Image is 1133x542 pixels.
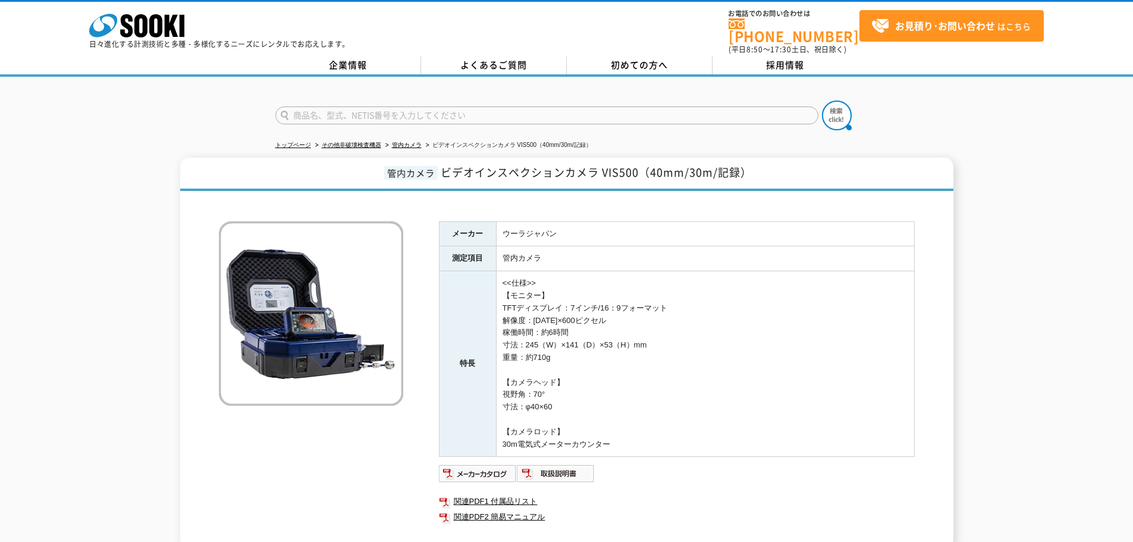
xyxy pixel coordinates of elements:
[567,57,713,74] a: 初めての方へ
[713,57,858,74] a: 採用情報
[746,44,763,55] span: 8:50
[322,142,381,148] a: その他非破壊検査機器
[729,44,846,55] span: (平日 ～ 土日、祝日除く)
[421,57,567,74] a: よくあるご質問
[439,494,915,509] a: 関連PDF1 付属品リスト
[275,106,818,124] input: 商品名、型式、NETIS番号を入力してください
[439,221,496,246] th: メーカー
[859,10,1044,42] a: お見積り･お問い合わせはこちら
[439,271,496,457] th: 特長
[496,271,914,457] td: <<仕様>> 【モニター】 TFTディスプレイ：7インチ/16：9フォーマット 解像度：[DATE]×600ピクセル 稼働時間：約6時間 寸法：245（W）×141（D）×53（H）mm 重量：...
[439,509,915,525] a: 関連PDF2 簡易マニュアル
[496,246,914,271] td: 管内カメラ
[275,57,421,74] a: 企業情報
[392,142,422,148] a: 管内カメラ
[517,472,595,481] a: 取扱説明書
[441,164,752,180] span: ビデオインスペクションカメラ VIS500（40mm/30m/記録）
[439,472,517,481] a: メーカーカタログ
[89,40,350,48] p: 日々進化する計測技術と多種・多様化するニーズにレンタルでお応えします。
[384,166,438,180] span: 管内カメラ
[219,221,403,406] img: ビデオインスペクションカメラ VIS500（40mm/30m/記録）
[895,18,995,33] strong: お見積り･お問い合わせ
[423,139,592,152] li: ビデオインスペクションカメラ VIS500（40mm/30m/記録）
[275,142,311,148] a: トップページ
[439,464,517,483] img: メーカーカタログ
[770,44,792,55] span: 17:30
[611,58,668,71] span: 初めての方へ
[729,18,859,43] a: [PHONE_NUMBER]
[517,464,595,483] img: 取扱説明書
[871,17,1031,35] span: はこちら
[439,246,496,271] th: 測定項目
[496,221,914,246] td: ウーラジャパン
[822,101,852,130] img: btn_search.png
[729,10,859,17] span: お電話でのお問い合わせは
